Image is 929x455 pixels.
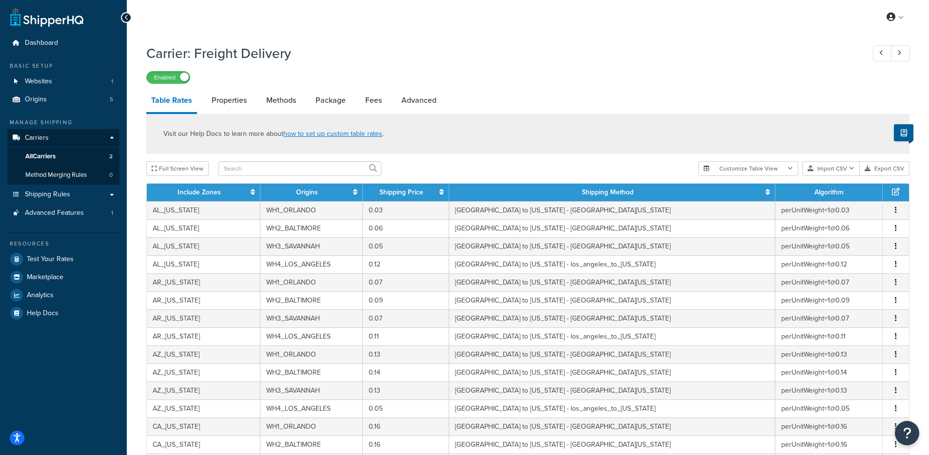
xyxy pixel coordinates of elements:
[109,171,113,179] span: 0
[449,327,775,345] td: [GEOGRAPHIC_DATA] to [US_STATE] - los_angeles_to_[US_STATE]
[363,381,449,399] td: 0.13
[109,152,113,161] span: 2
[260,219,362,237] td: WH2_BALTIMORE
[582,187,633,197] a: Shipping Method
[449,273,775,291] td: [GEOGRAPHIC_DATA] to [US_STATE] - [GEOGRAPHIC_DATA][US_STATE]
[207,89,252,112] a: Properties
[283,129,382,139] a: how to set up custom table rates
[860,161,909,176] button: Export CSV
[363,345,449,363] td: 0.13
[147,363,260,381] td: AZ_[US_STATE]
[7,148,119,166] a: AllCarriers2
[311,89,351,112] a: Package
[296,187,318,197] a: Origins
[260,255,362,273] td: WH4_LOS_ANGELES
[146,89,197,114] a: Table Rates
[147,273,260,291] td: AR_[US_STATE]
[146,161,209,176] button: Full Screen View
[7,268,119,286] a: Marketplace
[7,204,119,222] a: Advanced Features1
[396,89,441,112] a: Advanced
[147,201,260,219] td: AL_[US_STATE]
[360,89,387,112] a: Fees
[449,381,775,399] td: [GEOGRAPHIC_DATA] to [US_STATE] - [GEOGRAPHIC_DATA][US_STATE]
[449,291,775,309] td: [GEOGRAPHIC_DATA] to [US_STATE] - [GEOGRAPHIC_DATA][US_STATE]
[260,363,362,381] td: WH2_BALTIMORE
[891,45,910,61] a: Next Record
[698,161,798,176] button: Customize Table View
[147,72,190,83] label: Enabled
[7,73,119,91] li: Websites
[775,399,883,417] td: perUnitWeight=1@0.05
[147,399,260,417] td: AZ_[US_STATE]
[802,161,860,176] button: Import CSV
[7,166,119,184] a: Method Merging Rules0
[7,91,119,109] a: Origins5
[25,95,47,104] span: Origins
[775,273,883,291] td: perUnitWeight=1@0.07
[775,327,883,345] td: perUnitWeight=1@0.11
[775,345,883,363] td: perUnitWeight=1@0.13
[260,399,362,417] td: WH4_LOS_ANGELES
[25,77,52,86] span: Websites
[363,201,449,219] td: 0.03
[25,39,58,47] span: Dashboard
[260,345,362,363] td: WH1_ORLANDO
[449,363,775,381] td: [GEOGRAPHIC_DATA] to [US_STATE] - [GEOGRAPHIC_DATA][US_STATE]
[27,255,74,264] span: Test Your Rates
[260,417,362,436] td: WH1_ORLANDO
[147,309,260,327] td: AR_[US_STATE]
[775,309,883,327] td: perUnitWeight=1@0.07
[25,152,56,161] span: All Carriers
[449,417,775,436] td: [GEOGRAPHIC_DATA] to [US_STATE] - [GEOGRAPHIC_DATA][US_STATE]
[449,201,775,219] td: [GEOGRAPHIC_DATA] to [US_STATE] - [GEOGRAPHIC_DATA][US_STATE]
[775,363,883,381] td: perUnitWeight=1@0.14
[449,219,775,237] td: [GEOGRAPHIC_DATA] to [US_STATE] - [GEOGRAPHIC_DATA][US_STATE]
[146,44,855,63] h1: Carrier: Freight Delivery
[260,237,362,255] td: WH3_SAVANNAH
[7,240,119,248] div: Resources
[260,309,362,327] td: WH3_SAVANNAH
[27,273,63,282] span: Marketplace
[110,95,113,104] span: 5
[218,161,381,176] input: Search
[147,237,260,255] td: AL_[US_STATE]
[260,327,362,345] td: WH4_LOS_ANGELES
[7,73,119,91] a: Websites1
[147,381,260,399] td: AZ_[US_STATE]
[775,201,883,219] td: perUnitWeight=1@0.03
[260,291,362,309] td: WH2_BALTIMORE
[147,436,260,454] td: CA_[US_STATE]
[363,399,449,417] td: 0.05
[775,381,883,399] td: perUnitWeight=1@0.13
[7,250,119,268] a: Test Your Rates
[363,417,449,436] td: 0.16
[147,291,260,309] td: AR_[US_STATE]
[363,436,449,454] td: 0.16
[7,129,119,147] a: Carriers
[147,327,260,345] td: AR_[US_STATE]
[775,184,883,201] th: Algorithm
[7,91,119,109] li: Origins
[261,89,301,112] a: Methods
[7,304,119,322] a: Help Docs
[7,129,119,185] li: Carriers
[25,209,84,217] span: Advanced Features
[260,273,362,291] td: WH1_ORLANDO
[775,436,883,454] td: perUnitWeight=1@0.16
[111,77,113,86] span: 1
[7,186,119,204] a: Shipping Rules
[7,166,119,184] li: Method Merging Rules
[873,45,892,61] a: Previous Record
[7,34,119,52] a: Dashboard
[27,309,59,318] span: Help Docs
[7,286,119,304] a: Analytics
[379,187,423,197] a: Shipping Price
[260,201,362,219] td: WH1_ORLANDO
[25,134,49,142] span: Carriers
